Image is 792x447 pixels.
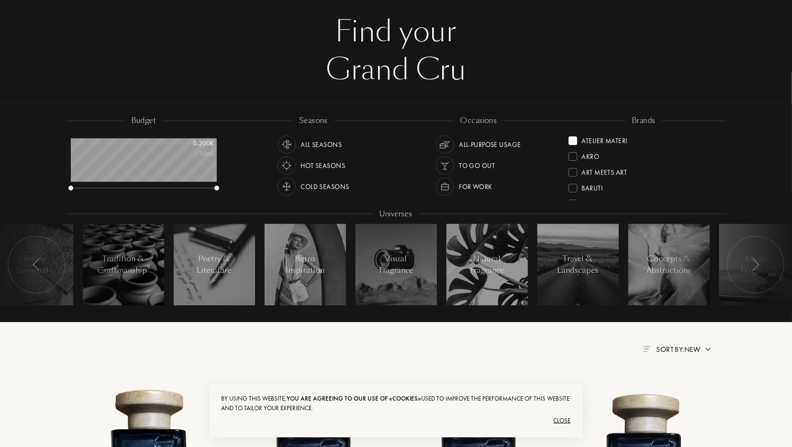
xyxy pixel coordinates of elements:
div: /50mL [167,148,214,158]
div: To go Out [459,156,495,175]
img: arr_left.svg [752,258,759,271]
div: Poetry & Literature [194,253,234,276]
div: All Seasons [301,135,342,154]
div: brands [625,115,662,126]
div: Akro [582,148,600,161]
div: Retro Inspiration [285,253,325,276]
img: usage_occasion_party_white.svg [438,159,452,172]
img: filter_by.png [643,346,650,352]
div: Find your [73,12,719,51]
div: Close [222,413,571,428]
span: Sort by: New [657,345,701,354]
div: Grand Cru [73,51,719,89]
div: Cold Seasons [301,178,349,196]
img: usage_season_average_white.svg [280,138,293,151]
div: Hot Seasons [301,156,345,175]
div: Tradition & Craftmanship [97,253,149,276]
div: Baruti [582,180,603,193]
div: budget [124,115,163,126]
img: usage_season_hot_white.svg [280,159,293,172]
div: For Work [459,178,492,196]
div: Atelier Materi [582,133,627,145]
div: Natural Fragrance [467,253,507,276]
div: Concepts & Abstractions [647,253,691,276]
div: seasons [292,115,335,126]
div: Visual Fragrance [376,253,416,276]
div: All-purpose Usage [459,135,521,154]
div: By using this website, used to improve the performance of this website and to tailor your experie... [222,394,571,413]
img: usage_season_cold_white.svg [280,180,293,193]
span: you are agreeing to our use of «cookies» [287,394,422,402]
div: Travel & Landscapes [558,253,599,276]
img: arr_left.svg [33,258,40,271]
img: usage_occasion_work_white.svg [438,180,452,193]
img: usage_occasion_all_white.svg [438,138,452,151]
div: occasions [453,115,503,126]
div: Binet-Papillon [582,196,629,209]
span: 9 [147,264,150,271]
div: Art Meets Art [582,164,627,177]
img: arrow.png [704,346,712,353]
div: Universes [373,209,419,220]
div: 0 - 200 € [167,138,214,148]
